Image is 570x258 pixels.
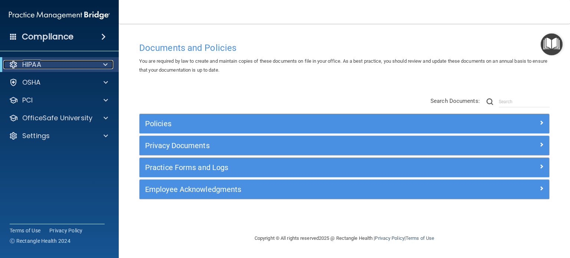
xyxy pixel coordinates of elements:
[145,163,441,172] h5: Practice Forms and Logs
[9,96,108,105] a: PCI
[375,235,404,241] a: Privacy Policy
[139,58,547,73] span: You are required by law to create and maintain copies of these documents on file in your office. ...
[145,185,441,193] h5: Employee Acknowledgments
[22,60,41,69] p: HIPAA
[499,96,550,107] input: Search
[9,60,108,69] a: HIPAA
[145,120,441,128] h5: Policies
[145,183,544,195] a: Employee Acknowledgments
[145,118,544,130] a: Policies
[10,227,40,234] a: Terms of Use
[49,227,83,234] a: Privacy Policy
[406,235,434,241] a: Terms of Use
[22,131,50,140] p: Settings
[22,78,41,87] p: OSHA
[145,161,544,173] a: Practice Forms and Logs
[22,114,92,123] p: OfficeSafe University
[9,131,108,140] a: Settings
[22,96,33,105] p: PCI
[9,114,108,123] a: OfficeSafe University
[139,43,550,53] h4: Documents and Policies
[9,8,110,23] img: PMB logo
[541,33,563,55] button: Open Resource Center
[9,78,108,87] a: OSHA
[145,141,441,150] h5: Privacy Documents
[487,98,493,105] img: ic-search.3b580494.png
[209,226,480,250] div: Copyright © All rights reserved 2025 @ Rectangle Health | |
[430,98,480,104] span: Search Documents:
[22,32,73,42] h4: Compliance
[10,237,71,245] span: Ⓒ Rectangle Health 2024
[145,140,544,151] a: Privacy Documents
